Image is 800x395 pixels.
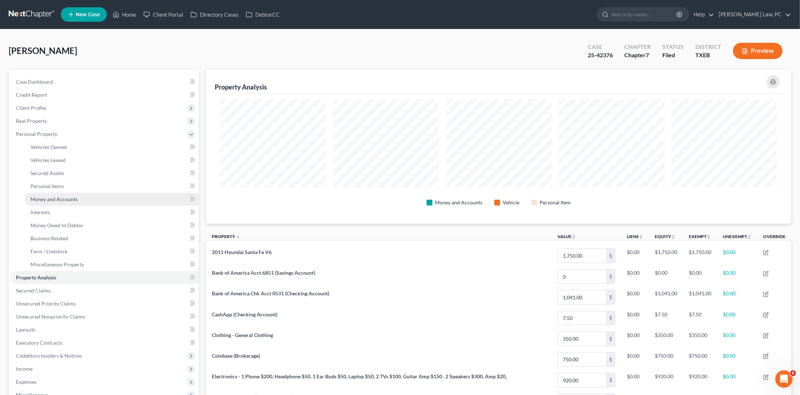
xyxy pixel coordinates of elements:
[16,287,51,294] span: Secured Claims
[624,43,651,51] div: Chapter
[16,92,47,98] span: Credit Report
[16,366,33,372] span: Income
[30,235,68,241] span: Business Related
[733,43,783,59] button: Preview
[683,308,717,328] td: $7.50
[717,349,757,370] td: $0.00
[10,310,199,323] a: Unsecured Nonpriority Claims
[606,373,615,387] div: $
[25,154,199,167] a: Vehicles Leased
[236,235,240,239] i: expand_less
[557,234,576,239] a: Valueunfold_more
[30,222,84,228] span: Money Owed to Debtor
[689,234,711,239] a: Exemptunfold_more
[707,235,711,239] i: unfold_more
[717,370,757,390] td: $0.00
[212,311,277,317] span: CashApp (Checking Account)
[30,183,64,189] span: Personal Items
[16,79,53,85] span: Case Dashboard
[76,12,100,17] span: New Case
[646,51,649,58] span: 7
[30,196,78,202] span: Money and Accounts
[16,340,62,346] span: Executory Contracts
[662,43,684,51] div: Status
[10,284,199,297] a: Secured Claims
[606,353,615,366] div: $
[717,308,757,328] td: $0.00
[242,8,283,21] a: DebtorCC
[30,157,66,163] span: Vehicles Leased
[10,271,199,284] a: Property Analysis
[683,287,717,308] td: $1,041.00
[649,370,683,390] td: $920.00
[10,297,199,310] a: Unsecured Priority Claims
[649,328,683,349] td: $350.00
[683,328,717,349] td: $350.00
[16,353,82,359] span: Codebtors Insiders & Notices
[649,266,683,287] td: $0.00
[25,193,199,206] a: Money and Accounts
[790,370,796,376] span: 6
[16,300,76,307] span: Unsecured Priority Claims
[690,8,714,21] a: Help
[30,144,67,150] span: Vehicles Owned
[775,370,793,388] iframe: Intercom live chat
[606,270,615,283] div: $
[683,245,717,266] td: $1,750.00
[695,43,721,51] div: District
[215,83,267,91] div: Property Analysis
[606,311,615,325] div: $
[30,261,84,267] span: Miscellaneous Property
[212,290,329,296] span: Bank of America Chk Acct 0531 (Checking Account)
[723,234,751,239] a: Unexemptunfold_more
[655,234,675,239] a: Equityunfold_more
[503,199,520,206] div: Vehicle
[671,235,675,239] i: unfold_more
[25,258,199,271] a: Miscellaneous Property
[212,332,273,338] span: Clothing - General Clothing
[624,51,651,59] div: Chapter
[16,105,46,111] span: Client Profile
[558,290,606,304] input: 0.00
[558,332,606,346] input: 0.00
[621,349,649,370] td: $0.00
[588,43,613,51] div: Case
[683,370,717,390] td: $920.00
[16,131,57,137] span: Personal Property
[30,248,67,254] span: Farm / Livestock
[606,290,615,304] div: $
[649,287,683,308] td: $1,041.00
[717,287,757,308] td: $0.00
[621,328,649,349] td: $0.00
[212,353,260,359] span: Coinbase (Brokerage)
[16,274,56,280] span: Property Analysis
[683,349,717,370] td: $750.00
[717,328,757,349] td: $0.00
[558,373,606,387] input: 0.00
[140,8,187,21] a: Client Portal
[588,51,613,59] div: 25-42376
[621,308,649,328] td: $0.00
[212,249,272,255] span: 2011 Hyundai Santa Fe V6
[558,353,606,366] input: 0.00
[611,8,678,21] input: Search by name...
[649,349,683,370] td: $750.00
[25,206,199,219] a: Interests
[627,234,643,239] a: Liensunfold_more
[649,245,683,266] td: $1,750.00
[109,8,140,21] a: Home
[30,209,50,215] span: Interests
[10,88,199,101] a: Credit Report
[435,199,483,206] div: Money and Accounts
[9,45,77,56] span: [PERSON_NAME]
[662,51,684,59] div: Filed
[540,199,571,206] div: Personal Item
[187,8,242,21] a: Directory Cases
[212,234,240,239] a: Property expand_less
[757,229,791,246] th: Override
[30,170,64,176] span: Secured Assets
[606,332,615,346] div: $
[10,323,199,336] a: Lawsuits
[25,245,199,258] a: Farm / Livestock
[649,308,683,328] td: $7.50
